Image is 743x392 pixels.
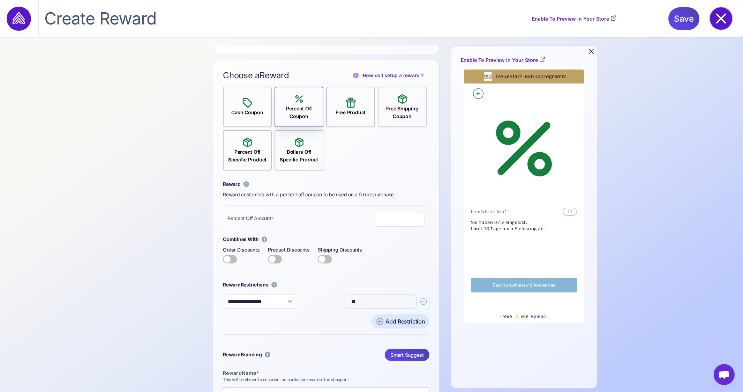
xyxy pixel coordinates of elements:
div: Percent Off Coupon [275,105,323,120]
span: Choose a [223,70,289,81]
span: reward [403,72,420,79]
div: Free Product [333,109,368,116]
label: Shipping Discounts [318,246,362,254]
div: This will be shown to describe the particular to the shopper! [223,377,429,383]
span: Reward [223,282,241,288]
span: Reward [223,181,241,187]
span: Smart Suggest [390,349,424,361]
label: Order Discounts [223,246,260,254]
a: Enable To Preview in Your Store [532,15,617,23]
span: Save [674,7,694,30]
div: Restrictions [223,281,269,289]
div: Percent Off Specific Product [224,148,271,164]
span: Reward [260,70,289,80]
div: Percent Off Amount [227,215,273,222]
span: reward [306,377,320,382]
span: Create Reward [44,8,157,29]
span: Reward [223,370,242,376]
div: Branding [223,351,262,358]
span: Reward [223,351,241,357]
a: Enable To Preview in Your Store [461,56,546,64]
div: Reward customers with a percent off coupon to be used on a future purchase. [223,191,429,198]
a: How do I setup areward? [350,72,430,79]
div: Free Shipping Coupon [378,105,426,120]
div: Add Restriction [385,317,425,326]
div: Open chat [714,364,735,385]
span: Combines With [223,235,259,243]
div: Name [223,369,429,377]
div: Dollars Off Specific Product [275,148,323,164]
div: Cash Coupon [228,109,266,116]
label: Product Discounts [268,246,309,254]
